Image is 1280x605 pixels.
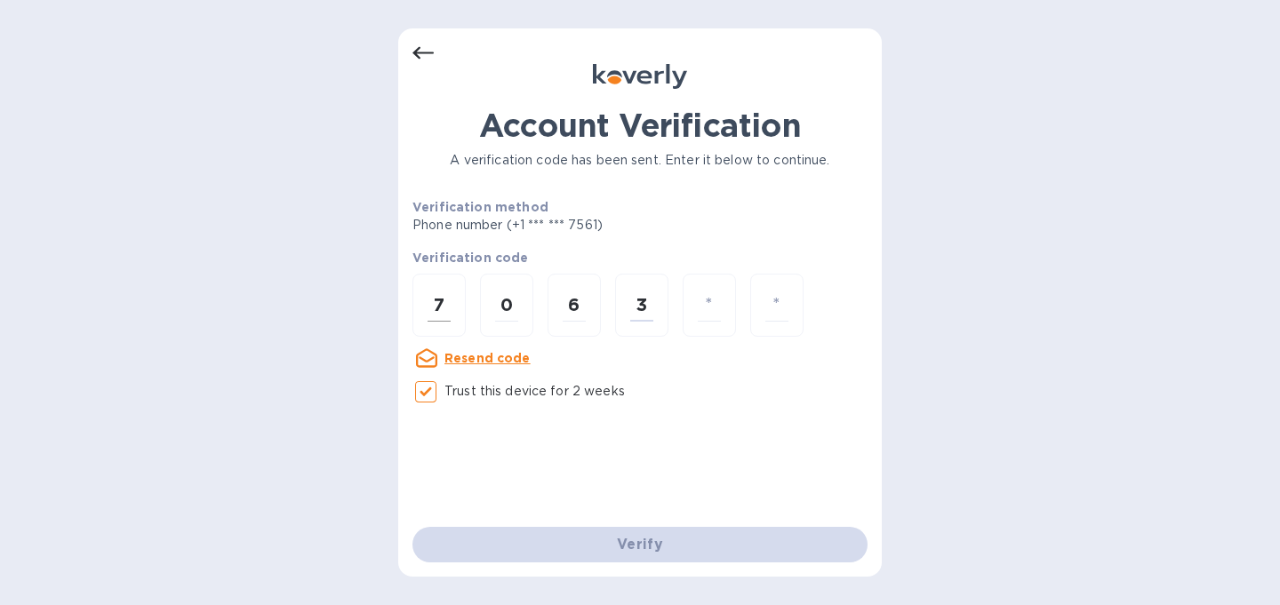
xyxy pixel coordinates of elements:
[444,351,531,365] u: Resend code
[412,107,868,144] h1: Account Verification
[444,382,625,401] p: Trust this device for 2 weeks
[412,200,548,214] b: Verification method
[412,151,868,170] p: A verification code has been sent. Enter it below to continue.
[412,216,739,235] p: Phone number (+1 *** *** 7561)
[412,249,868,267] p: Verification code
